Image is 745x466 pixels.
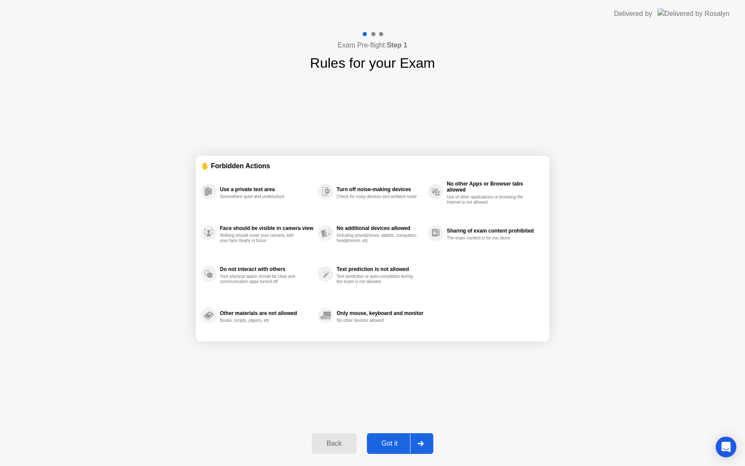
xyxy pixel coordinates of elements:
[337,186,423,192] div: Turn off noise-making devices
[337,194,418,199] div: Check for noisy devices and ambient noise
[337,233,418,243] div: Including smartphones, tablets, computers, headphones, etc.
[220,225,313,231] div: Face should be visible in camera view
[367,433,433,454] button: Got it
[338,40,407,50] h4: Exam Pre-flight:
[310,53,435,73] h1: Rules for your Exam
[614,9,652,19] div: Delivered by
[447,181,540,193] div: No other Apps or Browser tabs allowed
[220,186,313,192] div: Use a private test area
[337,274,418,284] div: Text prediction or auto-completion during the exam is not allowed
[337,266,423,272] div: Text prediction is not allowed
[220,266,313,272] div: Do not interact with others
[447,236,528,241] div: The exam content is for you alone
[314,440,354,447] div: Back
[387,41,407,49] b: Step 1
[447,195,528,205] div: Use of other applications or browsing the internet is not allowed
[220,318,301,323] div: Books, scripts, papers, etc
[201,161,544,171] div: ✋ Forbidden Actions
[312,433,356,454] button: Back
[220,274,301,284] div: Your physical space should be clear and communication apps turned off
[369,440,410,447] div: Got it
[220,310,313,316] div: Other materials are not allowed
[716,437,736,457] div: Open Intercom Messenger
[220,194,301,199] div: Somewhere quiet and undisturbed
[337,318,418,323] div: No other devices allowed
[220,233,301,243] div: Nothing should cover your camera, with your face clearly in focus
[657,9,729,19] img: Delivered by Rosalyn
[447,228,540,234] div: Sharing of exam content prohibited
[337,310,423,316] div: Only mouse, keyboard and monitor
[337,225,423,231] div: No additional devices allowed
